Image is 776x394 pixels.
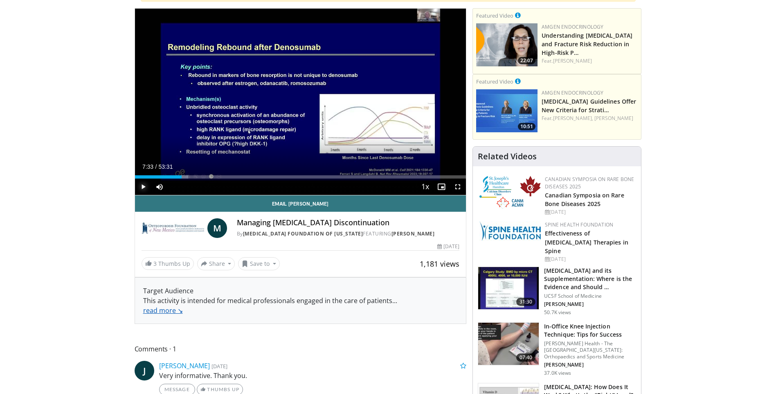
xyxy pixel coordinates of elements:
a: J [135,361,154,380]
h3: [MEDICAL_DATA] and its Supplementation: Where is the Evidence and Should … [544,267,636,291]
a: [PERSON_NAME] [553,57,592,64]
span: 22:07 [518,57,535,64]
h4: Related Videos [478,152,537,161]
img: 59b7dea3-8883-45d6-a110-d30c6cb0f321.png.150x105_q85_autocrop_double_scale_upscale_version-0.2.png [479,176,541,209]
p: 37.0K views [544,370,571,376]
img: c9a25db3-4db0-49e1-a46f-17b5c91d58a1.png.150x105_q85_crop-smart_upscale.png [476,23,538,66]
p: [PERSON_NAME] [544,362,636,368]
a: 3 Thumbs Up [142,257,194,270]
button: Enable picture-in-picture mode [433,179,450,195]
a: [MEDICAL_DATA] Foundation of [US_STATE] [243,230,363,237]
a: 10:51 [476,89,538,132]
div: Target Audience This activity is intended for medical professionals engaged in the care of patients [143,286,458,315]
a: [MEDICAL_DATA] Guidelines Offer New Criteria for Strati… [542,97,636,114]
div: Progress Bar [135,175,466,179]
span: 10:51 [518,123,535,130]
span: 3 [153,260,157,267]
a: Amgen Endocrinology [542,89,603,96]
div: [DATE] [545,256,634,263]
p: UCSF School of Medicine [544,293,636,299]
a: Canadian Symposia on Rare Bone Diseases 2025 [545,176,634,190]
div: Feat. [542,115,638,122]
a: Email [PERSON_NAME] [135,195,466,212]
a: 22:07 [476,23,538,66]
small: Featured Video [476,12,513,19]
small: [DATE] [211,362,227,370]
p: 50.7K views [544,309,571,316]
img: 57d53db2-a1b3-4664-83ec-6a5e32e5a601.png.150x105_q85_autocrop_double_scale_upscale_version-0.2.jpg [479,221,541,241]
button: Save to [238,257,280,270]
video-js: Video Player [135,9,466,195]
p: [PERSON_NAME] Health - The [GEOGRAPHIC_DATA][US_STATE]: Orthopaedics and Sports Medicine [544,340,636,360]
small: Featured Video [476,78,513,85]
p: [PERSON_NAME] [544,301,636,308]
h3: In-Office Knee Injection Technique: Tips for Success [544,322,636,339]
span: 1,181 views [420,259,459,269]
a: [PERSON_NAME] [594,115,633,122]
a: Spine Health Foundation [545,221,613,228]
div: By FEATURING [237,230,459,238]
span: Comments 1 [135,344,467,354]
button: Mute [151,179,168,195]
span: 7:33 [142,163,153,170]
div: [DATE] [437,243,459,250]
a: Understanding [MEDICAL_DATA] and Fracture Risk Reduction in High-Risk P… [542,32,632,57]
span: 31:30 [516,298,536,306]
button: Fullscreen [450,179,466,195]
img: Osteoporosis Foundation of New Mexico [142,218,204,238]
div: [DATE] [545,208,634,216]
img: 7b525459-078d-43af-84f9-5c25155c8fbb.png.150x105_q85_crop-smart_upscale.jpg [476,89,538,132]
a: [PERSON_NAME] [391,230,435,237]
a: [PERSON_NAME], [553,115,593,122]
a: Amgen Endocrinology [542,23,603,30]
button: Share [197,257,235,270]
a: Effectiveness of [MEDICAL_DATA] Therapies in Spine [545,229,628,254]
img: 9b54ede4-9724-435c-a780-8950048db540.150x105_q85_crop-smart_upscale.jpg [478,323,539,365]
span: / [155,163,157,170]
div: Feat. [542,57,638,65]
a: M [207,218,227,238]
img: 4bb25b40-905e-443e-8e37-83f056f6e86e.150x105_q85_crop-smart_upscale.jpg [478,267,539,310]
button: Playback Rate [417,179,433,195]
span: 07:40 [516,353,536,362]
p: Very informative. Thank you. [159,371,467,380]
h4: Managing [MEDICAL_DATA] Discontinuation [237,218,459,227]
a: 07:40 In-Office Knee Injection Technique: Tips for Success [PERSON_NAME] Health - The [GEOGRAPHIC... [478,322,636,376]
a: Canadian Symposia on Rare Bone Diseases 2025 [545,191,624,208]
span: ... [143,296,397,315]
a: 31:30 [MEDICAL_DATA] and its Supplementation: Where is the Evidence and Should … UCSF School of M... [478,267,636,316]
a: [PERSON_NAME] [159,361,210,370]
span: 53:31 [158,163,173,170]
button: Play [135,179,151,195]
a: read more ↘ [143,306,183,315]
